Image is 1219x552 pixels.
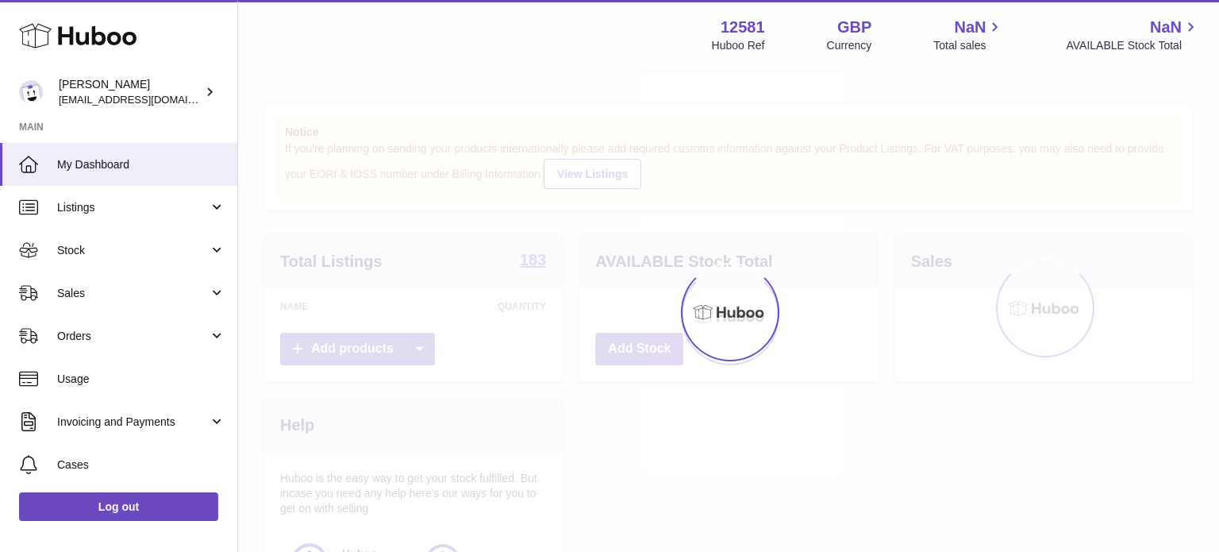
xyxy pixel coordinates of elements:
span: Invoicing and Payments [57,415,209,430]
span: Listings [57,200,209,215]
span: NaN [954,17,986,38]
strong: 12581 [721,17,765,38]
span: Cases [57,457,225,473]
span: Sales [57,286,209,301]
span: NaN [1150,17,1182,38]
img: internalAdmin-12581@internal.huboo.com [19,80,43,104]
span: [EMAIL_ADDRESS][DOMAIN_NAME] [59,93,233,106]
div: Huboo Ref [712,38,765,53]
a: NaN Total sales [933,17,1004,53]
span: AVAILABLE Stock Total [1066,38,1200,53]
span: Total sales [933,38,1004,53]
a: Log out [19,492,218,521]
a: NaN AVAILABLE Stock Total [1066,17,1200,53]
span: My Dashboard [57,157,225,172]
span: Stock [57,243,209,258]
span: Orders [57,329,209,344]
div: [PERSON_NAME] [59,77,202,107]
strong: GBP [837,17,871,38]
div: Currency [827,38,872,53]
span: Usage [57,372,225,387]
